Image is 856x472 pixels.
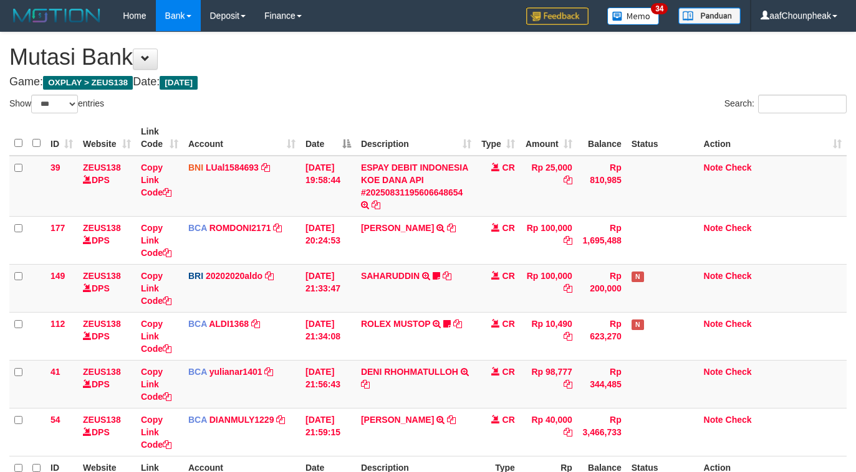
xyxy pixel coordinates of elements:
[356,120,476,156] th: Description: activate to sort column ascending
[726,319,752,329] a: Check
[83,319,121,329] a: ZEUS138
[206,163,259,172] a: LUal1584693
[141,163,171,197] a: Copy Link Code
[83,415,121,425] a: ZEUS138
[188,271,203,281] span: BRI
[78,264,136,312] td: DPS
[160,76,198,90] span: [DATE]
[9,76,847,88] h4: Game: Date:
[503,367,515,377] span: CR
[78,216,136,264] td: DPS
[564,379,572,389] a: Copy Rp 98,777 to clipboard
[627,120,699,156] th: Status
[520,312,577,360] td: Rp 10,490
[301,156,356,217] td: [DATE] 19:58:44
[141,271,171,306] a: Copy Link Code
[632,271,644,282] span: Has Note
[520,216,577,264] td: Rp 100,000
[726,367,752,377] a: Check
[564,235,572,245] a: Copy Rp 100,000 to clipboard
[447,415,456,425] a: Copy DARMAWAN SYAHPUTRA to clipboard
[361,367,458,377] a: DENI RHOHMATULLOH
[50,271,65,281] span: 149
[704,415,723,425] a: Note
[520,408,577,456] td: Rp 40,000
[9,6,104,25] img: MOTION_logo.png
[453,319,462,329] a: Copy ROLEX MUSTOP to clipboard
[704,319,723,329] a: Note
[209,367,262,377] a: yulianar1401
[503,163,515,172] span: CR
[78,360,136,408] td: DPS
[503,415,515,425] span: CR
[46,120,78,156] th: ID: activate to sort column ascending
[726,271,752,281] a: Check
[50,319,65,329] span: 112
[699,120,847,156] th: Action: activate to sort column ascending
[301,360,356,408] td: [DATE] 21:56:43
[251,319,260,329] a: Copy ALDI1368 to clipboard
[188,223,207,233] span: BCA
[188,367,207,377] span: BCA
[83,163,121,172] a: ZEUS138
[704,223,723,233] a: Note
[301,120,356,156] th: Date: activate to sort column descending
[361,163,468,197] a: ESPAY DEBIT INDONESIA KOE DANA API #20250831195606648654
[361,271,420,281] a: SAHARUDDIN
[83,271,121,281] a: ZEUS138
[503,271,515,281] span: CR
[503,319,515,329] span: CR
[577,408,627,456] td: Rp 3,466,733
[78,312,136,360] td: DPS
[577,120,627,156] th: Balance
[704,163,723,172] a: Note
[188,415,207,425] span: BCA
[577,156,627,217] td: Rp 810,985
[141,367,171,402] a: Copy Link Code
[520,156,577,217] td: Rp 25,000
[50,223,65,233] span: 177
[443,271,451,281] a: Copy SAHARUDDIN to clipboard
[632,319,644,330] span: Has Note
[577,360,627,408] td: Rp 344,485
[704,367,723,377] a: Note
[188,319,207,329] span: BCA
[678,7,741,24] img: panduan.png
[301,312,356,360] td: [DATE] 21:34:08
[9,95,104,113] label: Show entries
[726,415,752,425] a: Check
[209,319,249,329] a: ALDI1368
[726,223,752,233] a: Check
[361,319,431,329] a: ROLEX MUSTOP
[564,331,572,341] a: Copy Rp 10,490 to clipboard
[136,120,183,156] th: Link Code: activate to sort column ascending
[261,163,270,172] a: Copy LUal1584693 to clipboard
[372,200,380,210] a: Copy ESPAY DEBIT INDONESIA KOE DANA API #20250831195606648654 to clipboard
[724,95,847,113] label: Search:
[476,120,520,156] th: Type: activate to sort column ascending
[726,163,752,172] a: Check
[206,271,262,281] a: 20202020aldo
[651,3,668,14] span: 34
[361,379,370,389] a: Copy DENI RHOHMATULLOH to clipboard
[301,264,356,312] td: [DATE] 21:33:47
[273,223,282,233] a: Copy ROMDONI2171 to clipboard
[520,120,577,156] th: Amount: activate to sort column ascending
[276,415,285,425] a: Copy DIANMULY1229 to clipboard
[704,271,723,281] a: Note
[301,408,356,456] td: [DATE] 21:59:15
[183,120,301,156] th: Account: activate to sort column ascending
[577,216,627,264] td: Rp 1,695,488
[78,120,136,156] th: Website: activate to sort column ascending
[43,76,133,90] span: OXPLAY > ZEUS138
[564,283,572,293] a: Copy Rp 100,000 to clipboard
[141,223,171,258] a: Copy Link Code
[607,7,660,25] img: Button%20Memo.svg
[78,408,136,456] td: DPS
[188,163,203,172] span: BNI
[141,415,171,450] a: Copy Link Code
[78,156,136,217] td: DPS
[577,312,627,360] td: Rp 623,270
[209,223,271,233] a: ROMDONI2171
[520,360,577,408] td: Rp 98,777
